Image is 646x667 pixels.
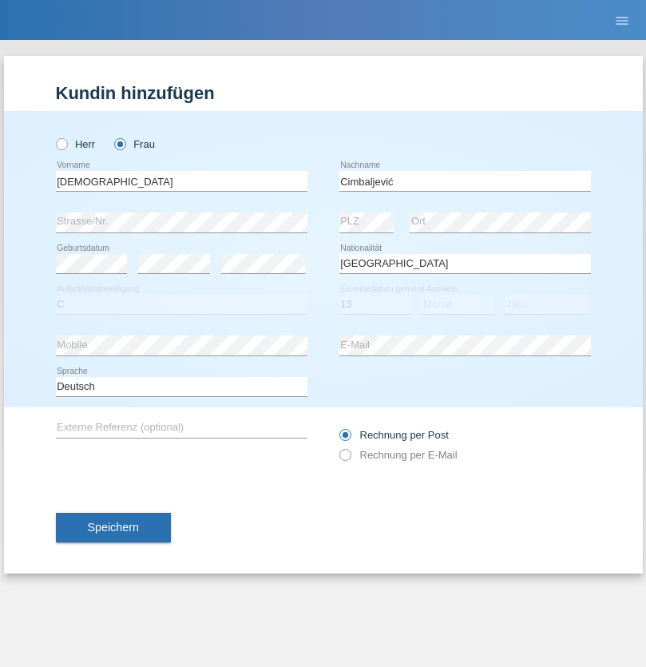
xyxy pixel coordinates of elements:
[614,13,630,29] i: menu
[339,429,449,441] label: Rechnung per Post
[56,138,66,149] input: Herr
[339,449,350,469] input: Rechnung per E-Mail
[114,138,125,149] input: Frau
[339,429,350,449] input: Rechnung per Post
[606,15,638,25] a: menu
[56,513,171,543] button: Speichern
[88,521,139,534] span: Speichern
[114,138,155,150] label: Frau
[56,138,96,150] label: Herr
[56,83,591,103] h1: Kundin hinzufügen
[339,449,458,461] label: Rechnung per E-Mail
